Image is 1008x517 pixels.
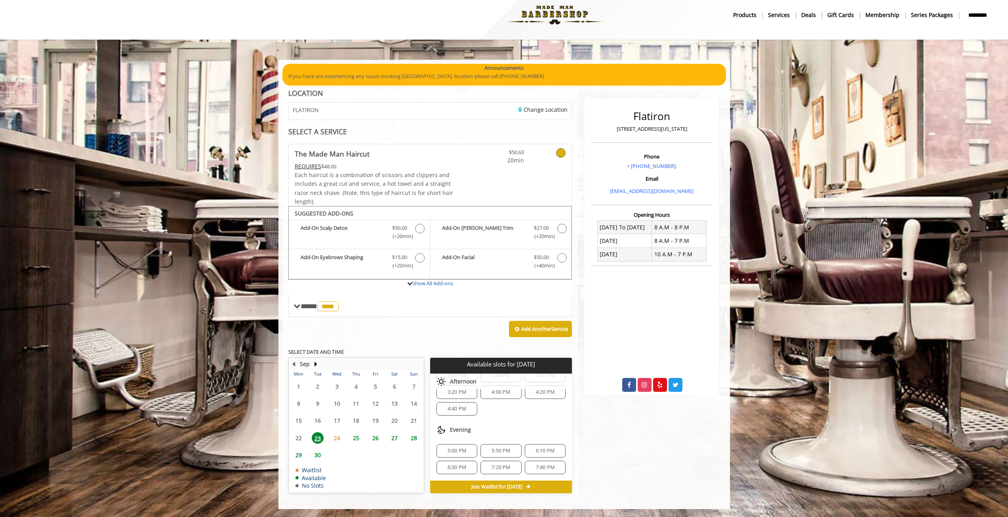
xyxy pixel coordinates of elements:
[436,444,477,458] div: 5:00 PM
[471,484,522,490] span: Join Waitlist for [DATE]
[385,429,404,446] td: Select day27
[347,429,366,446] td: Select day25
[827,11,854,19] b: gift cards
[822,9,860,21] a: Gift cardsgift cards
[525,444,566,458] div: 6:10 PM
[450,378,476,385] span: Afternoon
[442,224,526,240] b: Add-On [PERSON_NAME] Trim
[295,171,453,205] span: Each haircut is a combination of scissors and clippers and includes a great cut and service, a ho...
[366,429,385,446] td: Select day26
[389,432,400,444] span: 27
[327,429,346,446] td: Select day24
[762,9,796,21] a: ServicesServices
[408,432,420,444] span: 28
[593,125,711,133] p: [STREET_ADDRESS][US_STATE]
[865,11,899,19] b: Membership
[591,212,713,217] h3: Opening Hours
[492,448,510,454] span: 5:50 PM
[288,206,572,280] div: The Made Man Haircut Add-onS
[593,154,711,159] h3: Phone
[392,224,407,232] span: $50.00
[509,321,572,338] button: Add AnotherService
[593,176,711,181] h3: Email
[312,449,324,461] span: 30
[366,370,385,378] th: Fri
[308,370,327,378] th: Tue
[477,156,524,165] span: 20min
[518,106,568,113] a: Change Location
[436,425,446,435] img: evening slots
[433,361,569,368] p: Available slots for [DATE]
[289,446,308,464] td: Select day29
[295,148,370,159] b: The Made Man Haircut
[536,448,554,454] span: 6:10 PM
[388,261,411,270] span: (+20min )
[492,389,510,395] span: 4:00 PM
[308,446,327,464] td: Select day30
[652,234,707,248] td: 8 A.M - 7 P.M
[434,253,568,272] label: Add-On Facial
[293,224,426,242] label: Add-On Scalp Detox
[370,432,381,444] span: 26
[597,234,652,248] td: [DATE]
[313,360,319,368] button: Next Month
[652,248,707,261] td: 10 A.M - 7 P.M
[448,389,466,395] span: 3:20 PM
[525,461,566,474] div: 7:40 PM
[905,9,959,21] a: Series packagesSeries packages
[436,377,446,386] img: afternoon slots
[492,464,510,471] span: 7:20 PM
[385,370,404,378] th: Sat
[436,402,477,416] div: 4:40 PM
[331,432,343,444] span: 24
[288,128,572,135] div: SELECT A SERVICE
[300,360,310,368] button: Sep
[652,221,707,234] td: 8 A.M - 8 P.M
[291,360,297,368] button: Previous Month
[801,11,816,19] b: Deals
[860,9,905,21] a: MembershipMembership
[477,144,524,165] a: $50.63
[480,461,521,474] div: 7:20 PM
[388,232,411,240] span: (+20min )
[536,464,554,471] span: 7:40 PM
[597,248,652,261] td: [DATE]
[312,432,324,444] span: 23
[521,325,568,332] b: Add Another Service
[288,72,720,80] p: If you have are experiencing any issues booking [GEOGRAPHIC_DATA] location please call [PHONE_NUM...
[295,210,353,217] b: SUGGESTED ADD-ONS
[295,467,326,473] td: Waitlist
[308,429,327,446] td: Select day23
[436,461,477,474] div: 6:30 PM
[728,9,762,21] a: Productsproducts
[484,64,524,72] b: Announcements
[597,221,652,234] td: [DATE] To [DATE]
[534,253,549,261] span: $50.00
[796,9,822,21] a: DealsDeals
[289,370,308,378] th: Mon
[610,187,694,195] a: [EMAIL_ADDRESS][DOMAIN_NAME]
[911,11,953,19] b: Series packages
[301,253,384,270] b: Add-On Eyebrows Shaping
[525,385,566,399] div: 4:20 PM
[536,389,554,395] span: 4:20 PM
[295,475,326,481] td: Available
[480,385,521,399] div: 4:00 PM
[448,464,466,471] span: 6:30 PM
[530,232,553,240] span: (+20min )
[450,427,471,433] span: Evening
[733,11,756,19] b: products
[436,385,477,399] div: 3:20 PM
[293,253,426,272] label: Add-On Eyebrows Shaping
[295,162,454,171] div: $48.00
[293,449,305,461] span: 29
[448,406,466,412] span: 4:40 PM
[293,107,319,113] span: FLATIRON
[593,111,711,122] h2: Flatiron
[530,261,553,270] span: (+40min )
[295,162,321,170] span: This service needs some Advance to be paid before we block your appointment
[442,253,526,270] b: Add-On Facial
[448,448,466,454] span: 5:00 PM
[627,162,677,170] a: + [PHONE_NUMBER].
